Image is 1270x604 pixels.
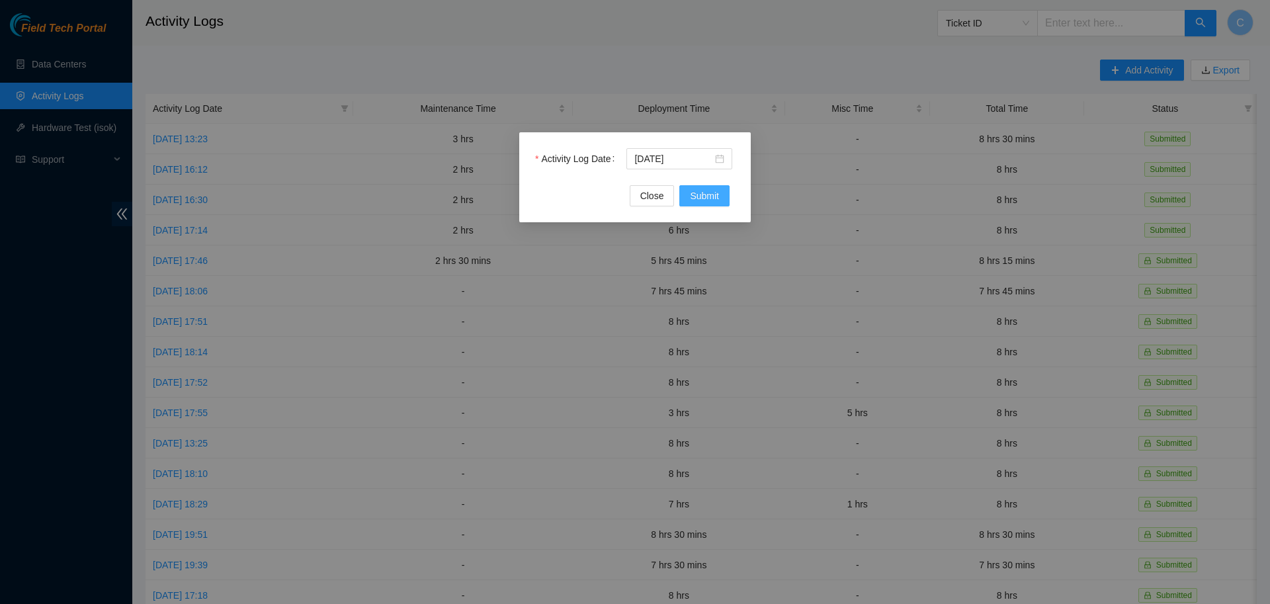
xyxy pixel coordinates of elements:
[679,185,730,206] button: Submit
[535,148,620,169] label: Activity Log Date
[634,151,712,166] input: Activity Log Date
[630,185,675,206] button: Close
[640,189,664,203] span: Close
[690,189,719,203] span: Submit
